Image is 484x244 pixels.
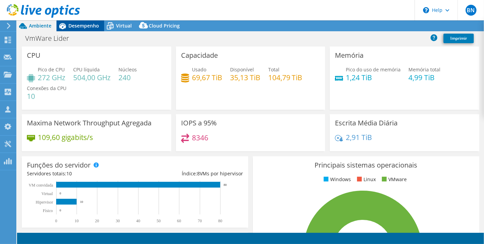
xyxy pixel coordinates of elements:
span: Memória total [408,66,440,73]
text: Virtual [42,191,53,196]
h4: 272 GHz [38,74,65,81]
li: VMware [380,176,407,183]
span: Total [268,66,279,73]
span: Conexões da CPU [27,85,66,91]
span: 8 [197,170,200,177]
span: BN [466,5,477,16]
h4: 35,13 TiB [230,74,260,81]
h3: IOPS a 95% [181,119,217,127]
div: Índice: VMs por hipervisor [135,170,243,177]
text: 80 [218,219,222,223]
span: Núcleos [118,66,137,73]
text: 50 [157,219,161,223]
text: Hipervisor [36,200,53,205]
span: CPU líquida [73,66,100,73]
text: 70 [198,219,202,223]
text: 20 [95,219,99,223]
h3: Capacidade [181,52,218,59]
li: Windows [322,176,351,183]
span: Desempenho [68,22,99,29]
h3: Maxima Network Throughput Agregada [27,119,151,127]
text: 60 [177,219,181,223]
span: Disponível [230,66,254,73]
h4: 104,79 TiB [268,74,303,81]
h4: 240 [118,74,137,81]
h4: 10 [27,92,66,100]
text: 0 [60,192,61,195]
h4: 69,67 TiB [192,74,222,81]
text: 30 [116,219,120,223]
h4: 2,91 TiB [346,134,372,141]
span: Pico do uso de memória [346,66,401,73]
svg: \n [423,7,429,13]
span: Usado [192,66,206,73]
text: 10 [80,200,83,204]
text: 0 [55,219,57,223]
span: Ambiente [29,22,51,29]
h4: 8346 [192,134,208,141]
text: VM convidada [29,183,53,188]
h4: 1,24 TiB [346,74,401,81]
li: Linux [355,176,376,183]
text: 80 [224,183,227,187]
a: Imprimir [443,34,474,43]
div: Servidores totais: [27,170,135,177]
h3: Escrita Média Diária [335,119,398,127]
span: 10 [66,170,72,177]
span: Virtual [116,22,132,29]
h1: VmWare Lider [22,35,80,42]
text: 10 [75,219,79,223]
text: 0 [60,209,61,212]
tspan: Físico [43,208,53,213]
text: 40 [136,219,140,223]
h3: Principais sistemas operacionais [258,161,474,169]
span: Pico de CPU [38,66,65,73]
span: Cloud Pricing [149,22,180,29]
h3: Memória [335,52,364,59]
h4: 109,60 gigabits/s [38,134,93,141]
h4: 4,99 TiB [408,74,440,81]
h3: CPU [27,52,41,59]
h4: 504,00 GHz [73,74,111,81]
h3: Funções do servidor [27,161,91,169]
